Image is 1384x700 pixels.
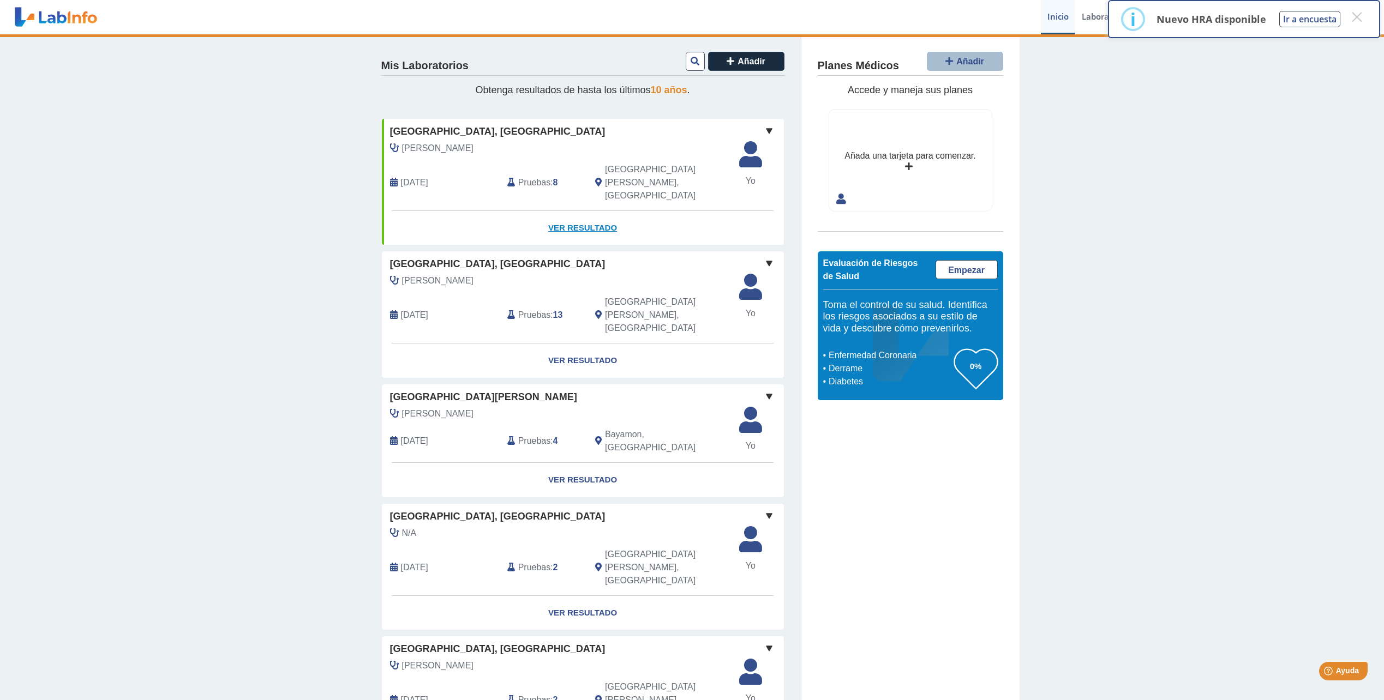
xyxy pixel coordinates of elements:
span: Miralles, Eduardo [402,659,474,672]
span: Yo [733,559,769,572]
span: Miralles, Eduardo [402,274,474,287]
b: 4 [553,436,558,445]
span: San Juan, PR [605,295,726,335]
span: 2025-05-09 [401,309,428,322]
div: i [1130,9,1136,29]
span: Yo [733,307,769,320]
div: Añada una tarjeta para comenzar. [844,149,975,162]
span: N/A [402,527,417,540]
span: Obtenga resultados de hasta los últimos . [475,85,690,95]
span: Añadir [738,57,765,66]
span: [GEOGRAPHIC_DATA][PERSON_NAME] [390,390,577,405]
span: Evaluación de Riesgos de Salud [823,258,918,281]
div: : [499,163,587,202]
a: Ver Resultado [382,596,784,630]
b: 13 [553,310,563,319]
span: Accede y maneja sus planes [848,85,973,95]
div: : [499,548,587,587]
p: Nuevo HRA disponible [1157,13,1266,26]
a: Ver Resultado [382,343,784,378]
b: 2 [553,563,558,572]
span: 2024-08-12 [401,435,428,448]
span: Yo [733,174,769,188]
span: Empezar [948,265,985,275]
span: Yo [733,439,769,452]
span: Miralles, Eduardo [402,407,474,420]
span: San Juan, PR [605,163,726,202]
span: Pruebas [518,176,550,189]
span: Pruebas [518,561,550,574]
span: 2024-07-10 [401,561,428,574]
span: [GEOGRAPHIC_DATA], [GEOGRAPHIC_DATA] [390,642,606,656]
li: Enfermedad Coronaria [826,349,954,362]
span: [GEOGRAPHIC_DATA], [GEOGRAPHIC_DATA] [390,509,606,524]
h4: Planes Médicos [818,59,899,73]
button: Añadir [708,52,784,71]
span: 10 años [651,85,687,95]
li: Derrame [826,362,954,375]
span: 2025-08-22 [401,176,428,189]
span: Bayamon, PR [605,428,726,454]
b: 8 [553,178,558,187]
li: Diabetes [826,375,954,388]
span: Pruebas [518,309,550,322]
span: San Juan, PR [605,548,726,587]
span: Pruebas [518,435,550,448]
span: Miralles, Eduardo [402,142,474,155]
span: [GEOGRAPHIC_DATA], [GEOGRAPHIC_DATA] [390,124,606,139]
h5: Toma el control de su salud. Identifica los riesgos asociados a su estilo de vida y descubre cómo... [823,299,998,335]
div: : [499,295,587,335]
h3: 0% [954,359,998,373]
button: Ir a encuesta [1279,11,1340,27]
span: Añadir [956,57,984,66]
a: Empezar [936,260,998,279]
a: Ver Resultado [382,463,784,497]
button: Añadir [927,52,1003,71]
div: : [499,428,587,454]
iframe: Help widget launcher [1287,657,1372,688]
a: Ver Resultado [382,211,784,245]
span: [GEOGRAPHIC_DATA], [GEOGRAPHIC_DATA] [390,257,606,271]
button: Close this dialog [1347,7,1367,27]
h4: Mis Laboratorios [381,59,469,73]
